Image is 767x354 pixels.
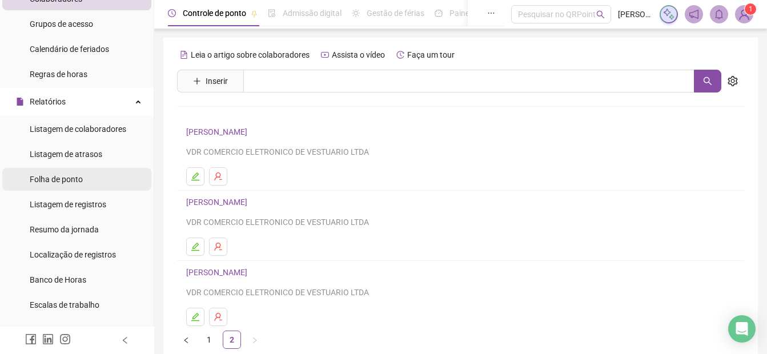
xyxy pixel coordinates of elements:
span: Faça um tour [407,50,455,59]
span: youtube [321,51,329,59]
span: history [396,51,404,59]
span: edit [191,172,200,181]
div: VDR COMERCIO ELETRONICO DE VESTUARIO LTDA [186,216,735,228]
span: Listagem de atrasos [30,150,102,159]
span: Escalas de trabalho [30,300,99,309]
span: clock-circle [168,9,176,17]
span: Grupos de acesso [30,19,93,29]
li: 2 [223,331,241,349]
span: search [596,10,605,19]
span: Assista o vídeo [332,50,385,59]
span: plus [193,77,201,85]
span: Localização de registros [30,250,116,259]
div: VDR COMERCIO ELETRONICO DE VESTUARIO LTDA [186,146,735,158]
span: ellipsis [487,9,495,17]
span: bell [714,9,724,19]
span: instagram [59,333,71,345]
span: right [251,337,258,344]
span: user-delete [214,172,223,181]
span: 1 [749,5,753,13]
span: Relatório de solicitações [30,325,115,335]
span: Relatórios [30,97,66,106]
span: linkedin [42,333,54,345]
sup: Atualize o seu contato no menu Meus Dados [745,3,756,15]
span: Listagem de colaboradores [30,124,126,134]
span: notification [689,9,699,19]
li: Página anterior [177,331,195,349]
span: Painel do DP [449,9,494,18]
a: [PERSON_NAME] [186,127,251,136]
span: setting [728,76,738,86]
button: Inserir [184,72,237,90]
span: left [121,336,129,344]
span: facebook [25,333,37,345]
button: right [246,331,264,349]
span: Inserir [206,75,228,87]
button: left [177,331,195,349]
a: 1 [200,331,218,348]
span: Banco de Horas [30,275,86,284]
span: sun [352,9,360,17]
li: Próxima página [246,331,264,349]
span: dashboard [435,9,443,17]
span: Leia o artigo sobre colaboradores [191,50,310,59]
span: Regras de horas [30,70,87,79]
a: 2 [223,331,240,348]
span: [PERSON_NAME] [618,8,653,21]
span: Listagem de registros [30,200,106,209]
span: Gestão de férias [367,9,424,18]
span: file-done [268,9,276,17]
a: [PERSON_NAME] [186,198,251,207]
div: VDR COMERCIO ELETRONICO DE VESTUARIO LTDA [186,286,735,299]
span: user-delete [214,312,223,321]
img: 66729 [736,6,753,23]
a: [PERSON_NAME] [186,268,251,277]
span: file [16,98,24,106]
span: left [183,337,190,344]
span: Controle de ponto [183,9,246,18]
img: sparkle-icon.fc2bf0ac1784a2077858766a79e2daf3.svg [662,8,675,21]
span: edit [191,242,200,251]
span: Folha de ponto [30,175,83,184]
span: edit [191,312,200,321]
div: Open Intercom Messenger [728,315,756,343]
span: file-text [180,51,188,59]
span: Admissão digital [283,9,342,18]
span: Resumo da jornada [30,225,99,234]
span: Calendário de feriados [30,45,109,54]
span: search [703,77,712,86]
span: user-delete [214,242,223,251]
span: pushpin [251,10,258,17]
li: 1 [200,331,218,349]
